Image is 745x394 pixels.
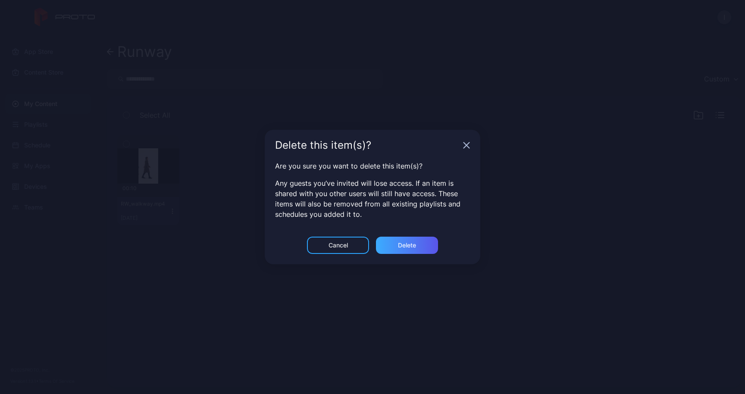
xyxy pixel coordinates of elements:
[275,140,460,150] div: Delete this item(s)?
[275,178,470,219] p: Any guests you’ve invited will lose access. If an item is shared with you other users will still ...
[398,242,416,249] div: Delete
[307,237,369,254] button: Cancel
[275,161,470,171] p: Are you sure you want to delete this item(s)?
[376,237,438,254] button: Delete
[329,242,348,249] div: Cancel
